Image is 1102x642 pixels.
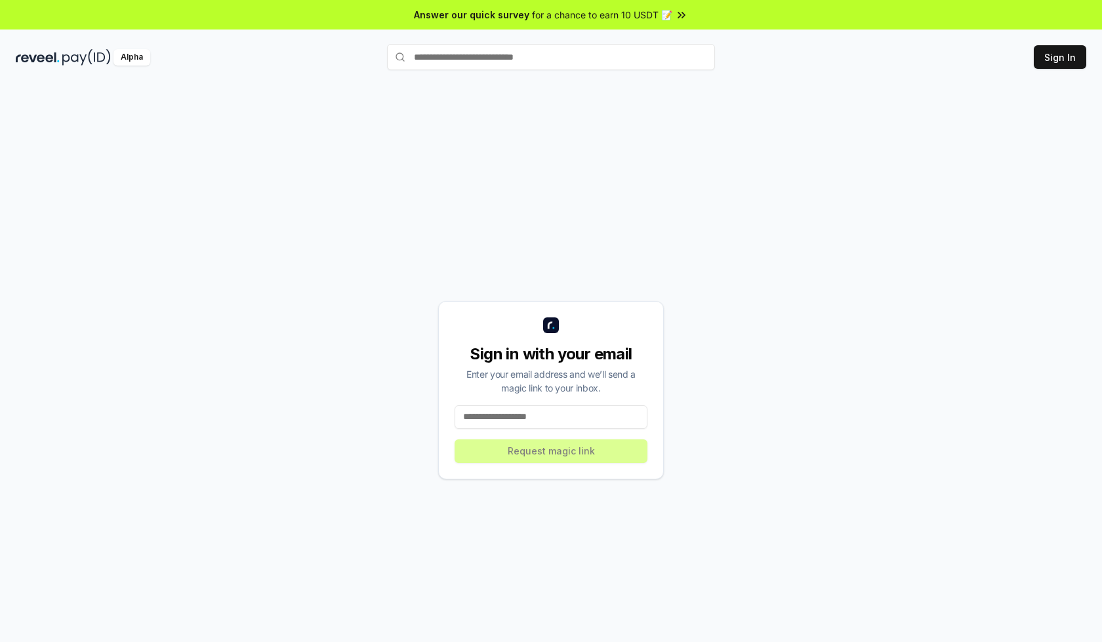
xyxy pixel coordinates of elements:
[455,344,647,365] div: Sign in with your email
[543,317,559,333] img: logo_small
[414,8,529,22] span: Answer our quick survey
[113,49,150,66] div: Alpha
[532,8,672,22] span: for a chance to earn 10 USDT 📝
[16,49,60,66] img: reveel_dark
[455,367,647,395] div: Enter your email address and we’ll send a magic link to your inbox.
[62,49,111,66] img: pay_id
[1034,45,1086,69] button: Sign In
